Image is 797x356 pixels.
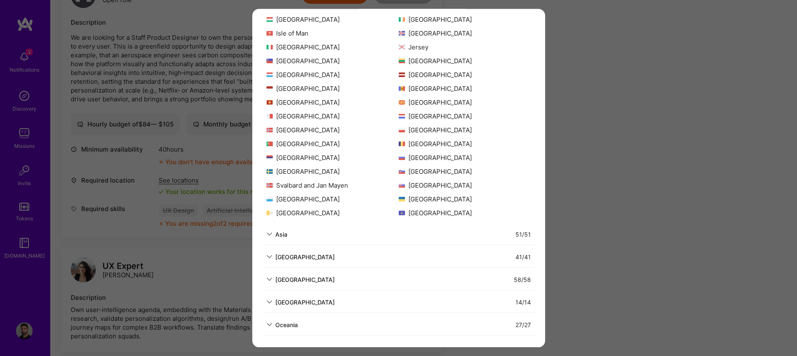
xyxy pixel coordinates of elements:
[267,322,272,328] i: icon ArrowDown
[267,84,399,93] div: [GEOGRAPHIC_DATA]
[399,43,531,52] div: Jersey
[399,153,531,162] div: [GEOGRAPHIC_DATA]
[267,15,399,24] div: [GEOGRAPHIC_DATA]
[267,29,399,38] div: Isle of Man
[267,43,399,52] div: [GEOGRAPHIC_DATA]
[267,98,399,107] div: [GEOGRAPHIC_DATA]
[515,253,531,261] div: 41 / 41
[267,155,273,160] img: Serbia
[267,45,273,49] img: Italy
[267,142,273,146] img: Portugal
[267,70,399,79] div: [GEOGRAPHIC_DATA]
[275,320,298,329] div: Oceania
[267,153,399,162] div: [GEOGRAPHIC_DATA]
[399,195,531,204] div: [GEOGRAPHIC_DATA]
[275,253,335,261] div: [GEOGRAPHIC_DATA]
[267,195,399,204] div: [GEOGRAPHIC_DATA]
[267,276,272,282] i: icon ArrowDown
[267,181,399,190] div: Svalbard and Jan Mayen
[399,17,405,22] img: Ireland
[267,183,273,188] img: Svalbard and Jan Mayen
[275,275,335,284] div: [GEOGRAPHIC_DATA]
[399,70,531,79] div: [GEOGRAPHIC_DATA]
[267,169,273,174] img: Sweden
[399,128,405,132] img: Poland
[267,114,273,119] img: Malta
[399,112,531,121] div: [GEOGRAPHIC_DATA]
[399,139,531,148] div: [GEOGRAPHIC_DATA]
[267,197,273,201] img: San Marino
[267,100,273,105] img: Montenegro
[399,57,531,65] div: [GEOGRAPHIC_DATA]
[399,183,405,188] img: Slovakia
[399,126,531,134] div: [GEOGRAPHIC_DATA]
[399,84,531,93] div: [GEOGRAPHIC_DATA]
[267,139,399,148] div: [GEOGRAPHIC_DATA]
[267,31,273,36] img: Isle of Man
[515,230,531,239] div: 51 / 51
[399,155,405,160] img: Russia
[399,86,405,91] img: Moldova
[399,181,531,190] div: [GEOGRAPHIC_DATA]
[399,45,405,49] img: Jersey
[399,59,405,63] img: Lithuania
[399,31,405,36] img: Iceland
[267,209,399,217] div: [GEOGRAPHIC_DATA]
[399,29,531,38] div: [GEOGRAPHIC_DATA]
[399,15,531,24] div: [GEOGRAPHIC_DATA]
[399,142,405,146] img: Romania
[267,112,399,121] div: [GEOGRAPHIC_DATA]
[399,167,531,176] div: [GEOGRAPHIC_DATA]
[267,57,399,65] div: [GEOGRAPHIC_DATA]
[267,231,272,237] i: icon ArrowDown
[252,9,545,347] div: modal
[267,299,272,305] i: icon ArrowDown
[515,320,531,329] div: 27 / 27
[275,230,287,239] div: Asia
[399,114,405,119] img: Netherlands
[399,209,531,217] div: [GEOGRAPHIC_DATA]
[267,128,273,132] img: Norway
[399,197,405,201] img: Ukraine
[267,72,273,77] img: Luxembourg
[267,254,272,260] i: icon ArrowDown
[275,298,335,307] div: [GEOGRAPHIC_DATA]
[267,126,399,134] div: [GEOGRAPHIC_DATA]
[267,17,273,22] img: Hungary
[267,167,399,176] div: [GEOGRAPHIC_DATA]
[267,211,273,215] img: Vatican City
[399,72,405,77] img: Latvia
[399,100,405,105] img: North Macedonia
[514,275,531,284] div: 58 / 58
[267,59,273,63] img: Liechtenstein
[399,211,405,215] img: Kosovo
[399,169,405,174] img: Slovenia
[515,298,531,307] div: 14 / 14
[267,86,273,91] img: Monaco
[399,98,531,107] div: [GEOGRAPHIC_DATA]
